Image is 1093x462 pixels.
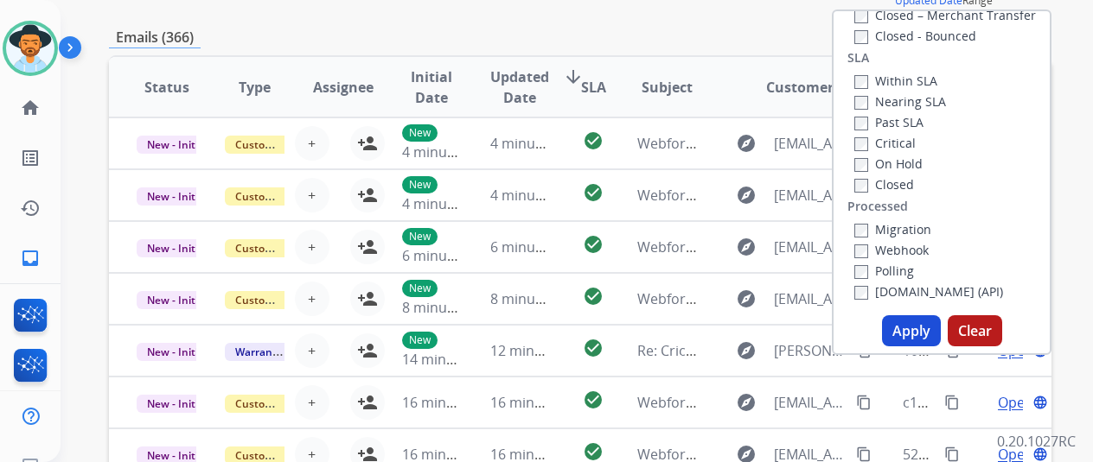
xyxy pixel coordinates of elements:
span: Customer [766,77,834,98]
span: New - Initial [137,291,217,309]
span: Customer Support [225,291,337,309]
input: Critical [854,137,868,151]
span: Open [998,392,1033,413]
label: Closed [854,176,914,193]
span: 4 minutes ago [402,142,495,161]
mat-icon: explore [736,392,757,413]
label: Closed – Merchant Transfer [854,7,1036,23]
span: Subject [642,77,693,98]
input: Closed – Merchant Transfer [854,9,868,23]
mat-icon: inbox [20,248,41,269]
span: 12 minutes ago [490,341,591,360]
mat-icon: content_copy [944,395,960,410]
input: Closed [854,179,868,193]
p: 0.20.1027RC [997,431,1076,452]
span: 8 minutes ago [490,289,583,308]
mat-icon: person_add [357,185,378,206]
span: New - Initial [137,136,217,154]
input: Webhook [854,244,868,258]
input: Closed - Bounced [854,30,868,44]
span: Webform from [EMAIL_ADDRESS][DOMAIN_NAME] on [DATE] [637,237,1029,256]
button: + [295,126,329,161]
input: Past SLA [854,117,868,130]
p: New [402,124,438,142]
mat-icon: person_add [357,133,378,154]
label: SLA [847,49,869,66]
mat-icon: check_circle [583,286,604,307]
span: + [308,392,316,413]
mat-icon: check_circle [583,182,604,203]
mat-icon: explore [736,133,757,154]
span: SLA [581,77,606,98]
button: + [295,178,329,212]
span: [EMAIL_ADDRESS][DOMAIN_NAME] [774,392,846,413]
span: 4 minutes ago [490,134,583,153]
button: + [295,333,329,368]
span: 14 minutes ago [402,350,502,369]
label: [DOMAIN_NAME] (API) [854,283,1003,300]
span: Type [239,77,271,98]
p: New [402,176,438,193]
mat-icon: language [1032,446,1048,462]
span: + [308,340,316,361]
span: 4 minutes ago [402,194,495,213]
label: Closed - Bounced [854,28,976,44]
span: Customer Support [225,395,337,413]
span: Customer Support [225,136,337,154]
span: Updated Date [490,66,549,108]
span: New - Initial [137,239,217,257]
mat-icon: explore [736,185,757,206]
input: Migration [854,224,868,237]
span: 16 minutes ago [490,393,591,412]
mat-icon: person_add [357,392,378,413]
span: Warranty Ops [225,343,314,361]
p: New [402,280,438,297]
button: + [295,230,329,264]
p: New [402,228,438,245]
button: + [295,282,329,316]
span: + [308,288,316,309]
mat-icon: history [20,198,41,218]
span: 16 minutes ago [402,393,502,412]
mat-icon: language [1032,395,1048,410]
button: Apply [882,315,941,346]
span: New - Initial [137,343,217,361]
input: Polling [854,265,868,279]
mat-icon: arrow_downward [563,66,584,87]
mat-icon: person_add [357,237,378,257]
span: 6 minutes ago [402,246,495,265]
mat-icon: list_alt [20,148,41,168]
input: On Hold [854,158,868,172]
span: Status [144,77,189,98]
mat-icon: content_copy [944,446,960,462]
button: Clear [948,315,1002,346]
p: Emails (366) [109,27,201,48]
span: [EMAIL_ADDRESS][DOMAIN_NAME] [774,185,846,206]
label: Migration [854,221,931,237]
span: Webform from [EMAIL_ADDRESS][DOMAIN_NAME] on [DATE] [637,186,1029,205]
mat-icon: check_circle [583,441,604,462]
img: avatar [6,24,54,73]
mat-icon: check_circle [583,389,604,410]
span: [PERSON_NAME][EMAIL_ADDRESS][DOMAIN_NAME] [774,340,846,361]
mat-icon: explore [736,340,757,361]
label: Critical [854,135,916,151]
mat-icon: home [20,98,41,118]
label: Polling [854,263,914,279]
span: 4 minutes ago [490,186,583,205]
span: New - Initial [137,395,217,413]
label: On Hold [854,155,923,172]
mat-icon: person_add [357,340,378,361]
label: Past SLA [854,114,924,130]
input: [DOMAIN_NAME] (API) [854,286,868,300]
mat-icon: content_copy [856,446,872,462]
span: [EMAIL_ADDRESS][DOMAIN_NAME] [774,133,846,154]
mat-icon: explore [736,288,757,309]
span: Webform from [EMAIL_ADDRESS][DOMAIN_NAME] on [DATE] [637,134,1029,153]
button: + [295,385,329,420]
span: [EMAIL_ADDRESS][DOMAIN_NAME] [774,237,846,257]
span: + [308,185,316,206]
input: Within SLA [854,75,868,89]
mat-icon: check_circle [583,234,604,255]
span: Re: Cricut for Schools new clients [637,341,853,360]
